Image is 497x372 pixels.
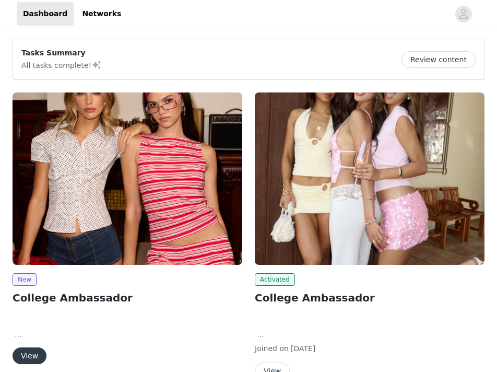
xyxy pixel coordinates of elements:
h2: College Ambassador [255,290,484,306]
img: Edikted [255,92,484,265]
span: Joined on [255,344,289,353]
p: Tasks Summary [21,48,102,59]
img: Edikted [13,92,242,265]
button: View [13,347,46,364]
span: Activated [255,273,295,286]
span: New [13,273,37,286]
span: [DATE] [291,344,315,353]
h2: College Ambassador [13,290,242,306]
a: Dashboard [17,2,74,26]
p: All tasks complete! [21,59,102,71]
button: Review content [401,51,476,68]
a: View [13,352,46,360]
a: Networks [76,2,127,26]
div: avatar [458,6,468,22]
